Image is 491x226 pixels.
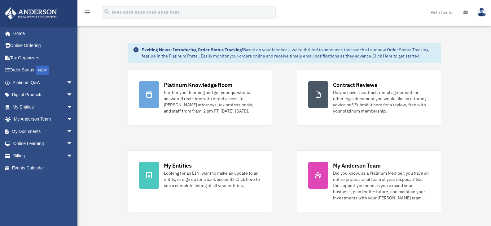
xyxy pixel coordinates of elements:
[372,53,421,59] a: Click Here to get started!
[4,162,82,174] a: Events Calendar
[333,89,430,114] div: Do you have a contract, rental agreement, or other legal document you would like an attorney's ad...
[4,64,82,77] a: Order StatusNEW
[67,150,79,162] span: arrow_drop_down
[4,52,82,64] a: Tax Organizers
[477,8,486,17] img: User Pic
[36,66,49,75] div: NEW
[67,101,79,113] span: arrow_drop_down
[67,76,79,89] span: arrow_drop_down
[142,47,436,59] div: Based on your feedback, we're thrilled to announce the launch of our new Order Status Tracking fe...
[4,113,82,126] a: My Anderson Teamarrow_drop_down
[333,162,381,169] div: My Anderson Team
[142,47,243,53] strong: Exciting News: Introducing Order Status Tracking!
[67,113,79,126] span: arrow_drop_down
[164,89,261,114] div: Further your learning and get your questions answered real-time with direct access to [PERSON_NAM...
[103,8,110,15] i: search
[164,81,233,89] div: Platinum Knowledge Room
[84,11,91,16] a: menu
[164,170,261,189] div: Looking for an EIN, want to make an update to an entity, or sign up for a bank account? Click her...
[84,9,91,16] i: menu
[297,150,441,212] a: My Anderson Team Did you know, as a Platinum Member, you have an entire professional team at your...
[4,40,82,52] a: Online Ordering
[4,89,82,101] a: Digital Productsarrow_drop_down
[333,81,377,89] div: Contract Reviews
[4,150,82,162] a: Billingarrow_drop_down
[297,70,441,126] a: Contract Reviews Do you have a contract, rental agreement, or other legal document you would like...
[3,7,59,19] img: Anderson Advisors Platinum Portal
[4,27,79,40] a: Home
[67,125,79,138] span: arrow_drop_down
[4,138,82,150] a: Online Learningarrow_drop_down
[67,89,79,101] span: arrow_drop_down
[4,76,82,89] a: Platinum Q&Aarrow_drop_down
[67,138,79,150] span: arrow_drop_down
[4,125,82,138] a: My Documentsarrow_drop_down
[128,70,272,126] a: Platinum Knowledge Room Further your learning and get your questions answered real-time with dire...
[4,101,82,113] a: My Entitiesarrow_drop_down
[164,162,192,169] div: My Entities
[333,170,430,201] div: Did you know, as a Platinum Member, you have an entire professional team at your disposal? Get th...
[128,150,272,212] a: My Entities Looking for an EIN, want to make an update to an entity, or sign up for a bank accoun...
